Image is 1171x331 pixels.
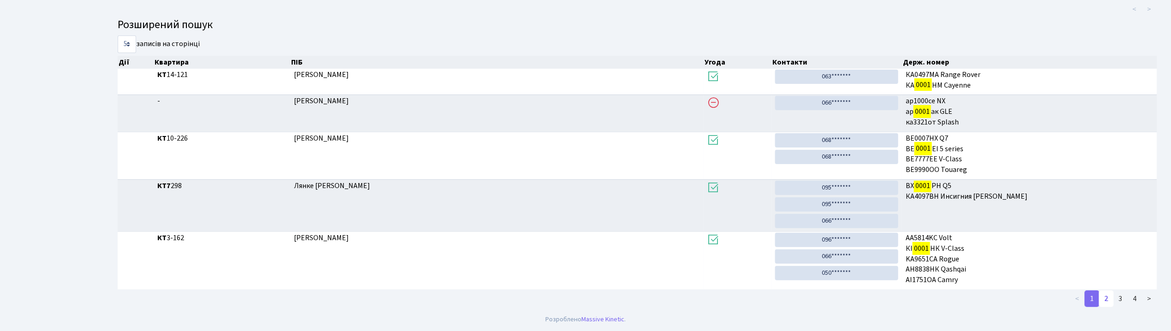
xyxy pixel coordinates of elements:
mark: 0001 [914,105,931,118]
span: 298 [157,181,287,191]
b: КТ [157,233,167,243]
span: ВЕ0007НХ Q7 ВЕ ЕІ 5 series BE7777EE V-Class BE9990OO Touareg [906,133,1153,175]
span: 14-121 [157,70,287,80]
a: > [1142,290,1157,307]
div: Розроблено . [545,314,626,325]
th: Угода [704,56,771,69]
b: КТ7 [157,181,171,191]
span: ар1000се NX ар ак GLE ка3321от Splash [906,96,1153,128]
select: записів на сторінці [118,35,136,53]
b: КТ [157,133,167,143]
a: 1 [1085,290,1099,307]
a: 4 [1128,290,1142,307]
a: Massive Kinetic [581,314,624,324]
mark: 0001 [914,179,932,192]
mark: 0001 [913,242,930,255]
mark: 0001 [914,78,932,91]
span: [PERSON_NAME] [294,133,349,143]
span: - [157,96,287,106]
span: 3-162 [157,233,287,243]
th: Контакти [771,56,902,69]
a: 3 [1113,290,1128,307]
th: Квартира [154,56,290,69]
b: КТ [157,70,167,80]
span: [PERSON_NAME] [294,96,349,106]
span: Лянке [PERSON_NAME] [294,181,370,191]
span: КА0497МА Range Rover КА НМ Cayenne [906,70,1153,91]
span: ВХ РН Q5 КА4097ВН Инсигния [PERSON_NAME] [906,181,1153,202]
a: 2 [1099,290,1114,307]
h4: Розширений пошук [118,18,1157,32]
label: записів на сторінці [118,35,200,53]
th: Дії [118,56,154,69]
th: ПІБ [290,56,704,69]
span: AA5814KC Volt КІ НК V-Class KA9651CA Rogue АН8838НК Qashqai АІ1751ОА Camry [906,233,1153,285]
span: [PERSON_NAME] [294,70,349,80]
mark: 0001 [914,142,932,155]
span: 10-226 [157,133,287,144]
span: [PERSON_NAME] [294,233,349,243]
th: Держ. номер [902,56,1158,69]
